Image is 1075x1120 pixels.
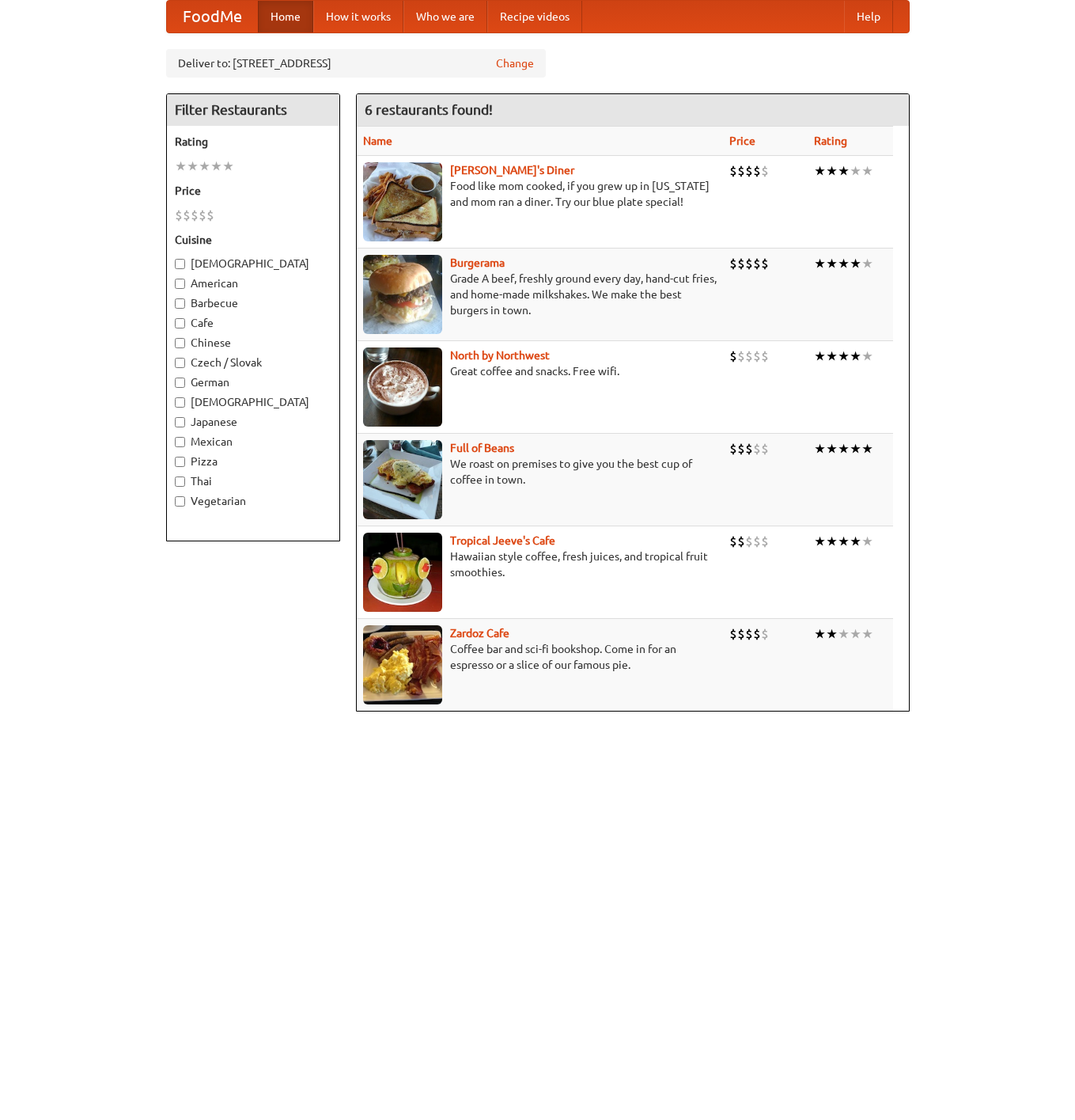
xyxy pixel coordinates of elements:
[844,1,893,32] a: Help
[761,162,769,180] li: $
[403,1,487,32] a: Who we are
[365,102,493,117] ng-pluralize: 6 restaurants found!
[187,158,199,175] li: ★
[363,533,442,612] img: jeeves.jpg
[175,437,185,447] input: Mexican
[826,625,838,643] li: ★
[838,162,850,180] li: ★
[363,440,442,519] img: beans.jpg
[861,440,873,457] li: ★
[175,279,185,289] input: American
[814,625,826,643] li: ★
[206,207,214,224] li: $
[838,533,850,550] li: ★
[761,440,769,457] li: $
[175,134,331,150] h5: Rating
[838,347,850,365] li: ★
[729,162,737,180] li: $
[175,457,185,467] input: Pizza
[753,625,761,643] li: $
[737,533,745,550] li: $
[826,533,838,550] li: ★
[313,1,403,32] a: How it works
[258,1,313,32] a: Home
[175,259,185,269] input: [DEMOGRAPHIC_DATA]
[850,625,861,643] li: ★
[222,158,234,175] li: ★
[850,162,861,180] li: ★
[745,440,753,457] li: $
[753,162,761,180] li: $
[175,232,331,248] h5: Cuisine
[861,625,873,643] li: ★
[814,255,826,272] li: ★
[737,625,745,643] li: $
[363,255,442,334] img: burgerama.jpg
[175,454,331,469] label: Pizza
[826,255,838,272] li: ★
[175,158,187,175] li: ★
[175,256,331,271] label: [DEMOGRAPHIC_DATA]
[814,162,826,180] li: ★
[814,533,826,550] li: ★
[745,162,753,180] li: $
[861,347,873,365] li: ★
[175,355,331,370] label: Czech / Slovak
[729,440,737,457] li: $
[761,625,769,643] li: $
[175,358,185,368] input: Czech / Slovak
[175,295,331,311] label: Barbecue
[826,347,838,365] li: ★
[496,55,534,71] a: Change
[753,440,761,457] li: $
[729,533,737,550] li: $
[363,347,442,427] img: north.jpg
[729,347,737,365] li: $
[761,533,769,550] li: $
[729,255,737,272] li: $
[838,255,850,272] li: ★
[175,318,185,328] input: Cafe
[838,440,850,457] li: ★
[450,442,514,454] a: Full of Beans
[745,625,753,643] li: $
[363,549,717,580] p: Hawaiian style coffee, fresh juices, and tropical fruit smoothies.
[814,440,826,457] li: ★
[175,476,185,487] input: Thai
[861,533,873,550] li: ★
[363,363,717,379] p: Great coffee and snacks. Free wifi.
[175,338,185,348] input: Chinese
[175,417,185,427] input: Japanese
[737,440,745,457] li: $
[850,440,861,457] li: ★
[167,1,258,32] a: FoodMe
[450,164,574,177] a: [PERSON_NAME]'s Diner
[175,335,331,351] label: Chinese
[450,534,555,547] a: Tropical Jeeve's Cafe
[166,49,546,78] div: Deliver to: [STREET_ADDRESS]
[167,94,339,126] h4: Filter Restaurants
[175,473,331,489] label: Thai
[487,1,582,32] a: Recipe videos
[175,496,185,507] input: Vegetarian
[729,135,755,147] a: Price
[450,349,550,362] a: North by Northwest
[199,207,206,224] li: $
[861,255,873,272] li: ★
[363,178,717,210] p: Food like mom cooked, if you grew up in [US_STATE] and mom ran a diner. Try our blue plate special!
[761,255,769,272] li: $
[191,207,199,224] li: $
[175,374,331,390] label: German
[175,315,331,331] label: Cafe
[175,493,331,509] label: Vegetarian
[826,162,838,180] li: ★
[175,397,185,408] input: [DEMOGRAPHIC_DATA]
[175,298,185,309] input: Barbecue
[850,255,861,272] li: ★
[826,440,838,457] li: ★
[745,255,753,272] li: $
[363,625,442,704] img: zardoz.jpg
[363,162,442,241] img: sallys.jpg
